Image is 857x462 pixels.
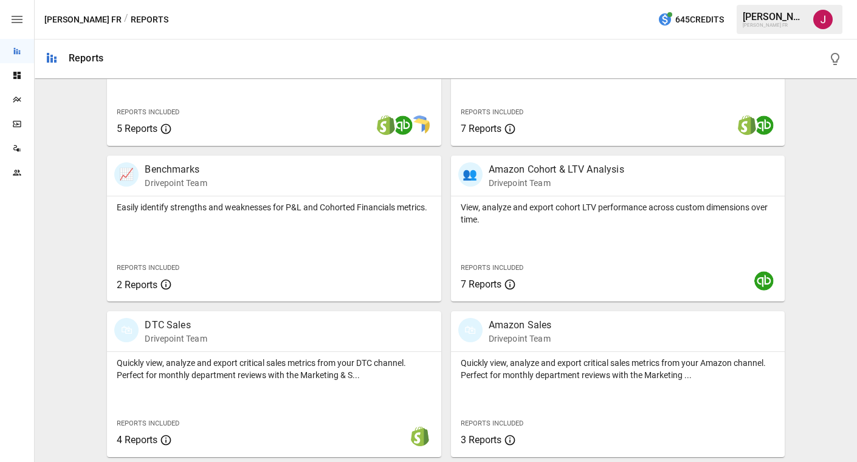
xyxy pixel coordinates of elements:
[489,318,552,333] p: Amazon Sales
[458,318,483,342] div: 🛍
[124,12,128,27] div: /
[754,115,774,135] img: quickbooks
[675,12,724,27] span: 645 Credits
[410,115,430,135] img: smart model
[117,419,179,427] span: Reports Included
[461,123,501,134] span: 7 Reports
[117,434,157,446] span: 4 Reports
[114,162,139,187] div: 📈
[117,123,157,134] span: 5 Reports
[69,52,103,64] div: Reports
[461,434,501,446] span: 3 Reports
[743,22,806,28] div: [PERSON_NAME] FR
[114,318,139,342] div: 🛍
[458,162,483,187] div: 👥
[117,279,157,291] span: 2 Reports
[461,278,501,290] span: 7 Reports
[145,162,207,177] p: Benchmarks
[754,271,774,291] img: quickbooks
[117,201,431,213] p: Easily identify strengths and weaknesses for P&L and Cohorted Financials metrics.
[813,10,833,29] img: Jennifer Osman
[737,115,757,135] img: shopify
[461,108,523,116] span: Reports Included
[145,177,207,189] p: Drivepoint Team
[376,115,396,135] img: shopify
[117,357,431,381] p: Quickly view, analyze and export critical sales metrics from your DTC channel. Perfect for monthl...
[145,333,207,345] p: Drivepoint Team
[461,357,775,381] p: Quickly view, analyze and export critical sales metrics from your Amazon channel. Perfect for mon...
[44,12,122,27] button: [PERSON_NAME] FR
[743,11,806,22] div: [PERSON_NAME]
[653,9,729,31] button: 645Credits
[410,427,430,446] img: shopify
[117,264,179,272] span: Reports Included
[461,419,523,427] span: Reports Included
[117,108,179,116] span: Reports Included
[145,318,207,333] p: DTC Sales
[489,162,624,177] p: Amazon Cohort & LTV Analysis
[393,115,413,135] img: quickbooks
[806,2,840,36] button: Jennifer Osman
[489,177,624,189] p: Drivepoint Team
[489,333,552,345] p: Drivepoint Team
[461,201,775,226] p: View, analyze and export cohort LTV performance across custom dimensions over time.
[461,264,523,272] span: Reports Included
